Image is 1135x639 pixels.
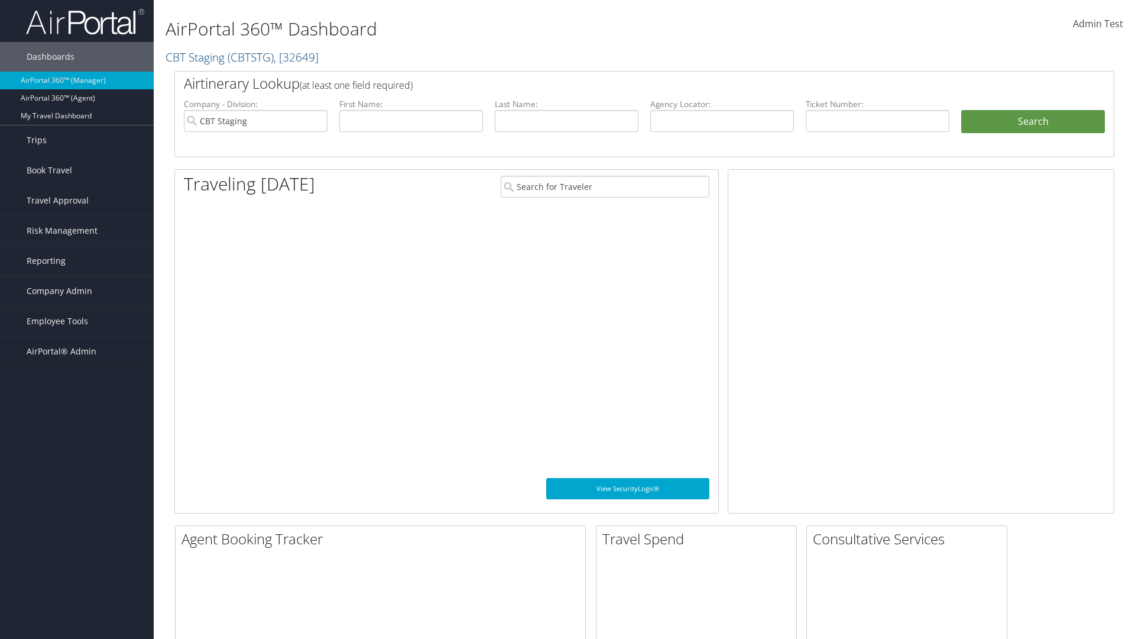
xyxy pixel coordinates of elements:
h2: Travel Spend [602,529,796,549]
span: ( CBTSTG ) [228,49,274,65]
span: (at least one field required) [300,79,413,92]
button: Search [961,110,1105,134]
h2: Consultative Services [813,529,1007,549]
label: Agency Locator: [650,98,794,110]
label: Company - Division: [184,98,327,110]
h2: Airtinerary Lookup [184,73,1027,93]
span: , [ 32649 ] [274,49,319,65]
span: Trips [27,125,47,155]
label: Last Name: [495,98,638,110]
h1: AirPortal 360™ Dashboard [166,17,804,41]
span: Reporting [27,246,66,276]
span: Admin Test [1073,17,1123,30]
input: Search for Traveler [501,176,709,198]
span: Employee Tools [27,306,88,336]
a: Admin Test [1073,6,1123,43]
span: Book Travel [27,156,72,185]
img: airportal-logo.png [26,8,144,35]
a: View SecurityLogic® [546,478,709,499]
span: Dashboards [27,42,74,72]
h1: Traveling [DATE] [184,172,315,196]
label: First Name: [339,98,483,110]
span: AirPortal® Admin [27,337,96,366]
label: Ticket Number: [806,98,949,110]
span: Risk Management [27,216,98,246]
h2: Agent Booking Tracker [181,529,585,549]
a: CBT Staging [166,49,319,65]
span: Travel Approval [27,186,89,215]
span: Company Admin [27,276,92,306]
